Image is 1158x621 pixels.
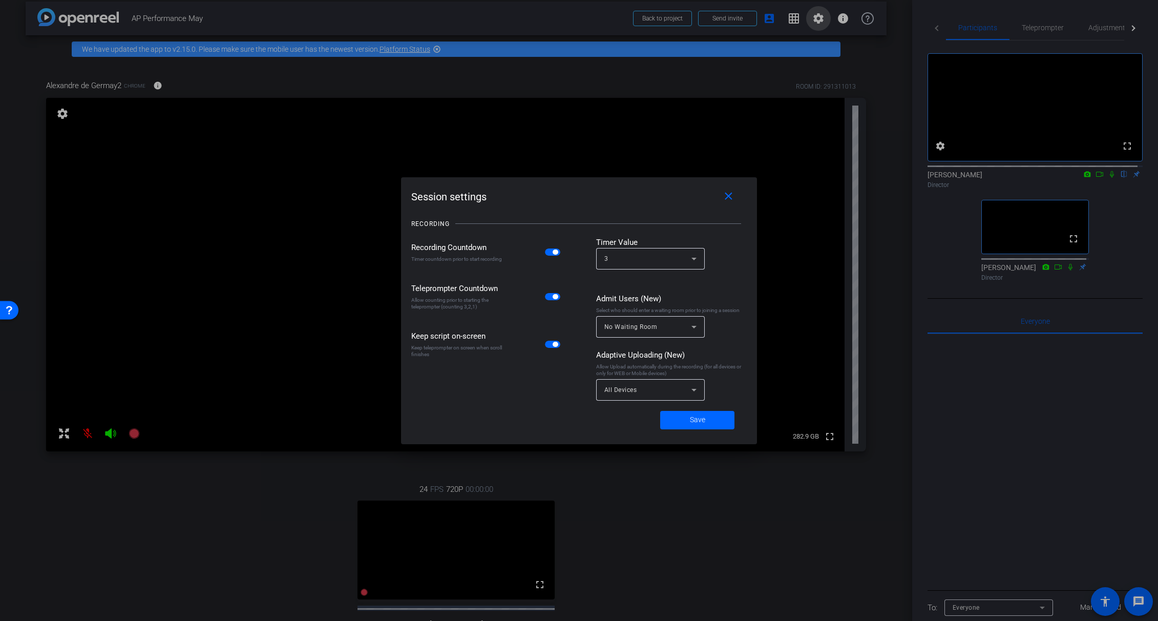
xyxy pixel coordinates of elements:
div: Recording Countdown [411,242,506,253]
div: Select who should enter a waiting room prior to joining a session [596,307,747,314]
div: Admit Users (New) [596,293,747,304]
button: Save [660,411,734,429]
div: Allow counting prior to starting the teleprompter (counting 3,2,1) [411,297,506,310]
mat-icon: close [722,190,735,203]
span: 3 [604,255,608,262]
span: No Waiting Room [604,323,658,330]
div: RECORDING [411,219,450,229]
span: All Devices [604,386,637,394]
div: Adaptive Uploading (New) [596,349,747,361]
div: Timer countdown prior to start recording [411,256,506,262]
div: Session settings [411,188,747,206]
div: Timer Value [596,237,747,248]
div: Allow Upload automatically during the recording (for all devices or only for WEB or Mobile devices) [596,363,747,377]
div: Keep script on-screen [411,330,506,342]
span: Save [690,415,705,425]
div: Teleprompter Countdown [411,283,506,294]
openreel-title-line: RECORDING [411,211,747,237]
div: Keep teleprompter on screen when scroll finishes [411,344,506,358]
